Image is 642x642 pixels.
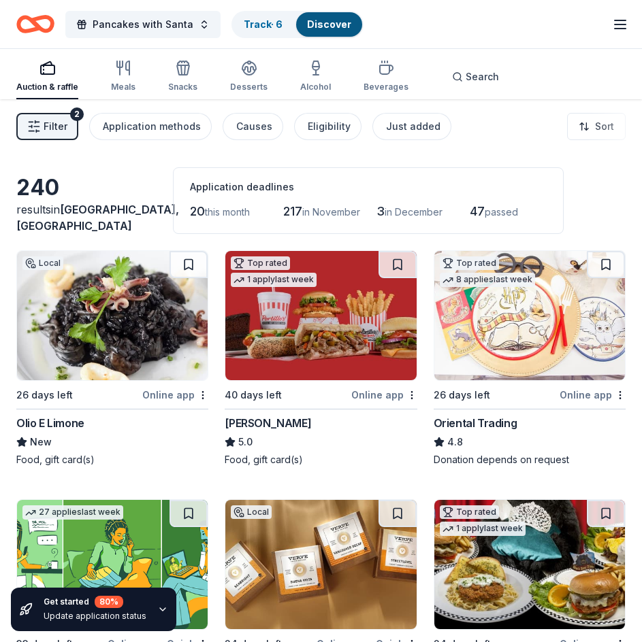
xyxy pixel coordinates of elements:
[44,118,67,135] span: Filter
[225,250,417,467] a: Image for Portillo'sTop rated1 applylast week40 days leftOnline app[PERSON_NAME]5.0Food, gift car...
[142,386,208,403] div: Online app
[16,453,208,467] div: Food, gift card(s)
[485,206,518,218] span: passed
[434,453,626,467] div: Donation depends on request
[16,82,78,92] div: Auction & raffle
[351,386,417,403] div: Online app
[440,273,535,287] div: 8 applies last week
[470,204,485,218] span: 47
[307,18,351,30] a: Discover
[231,273,317,287] div: 1 apply last week
[434,415,517,431] div: Oriental Trading
[441,63,510,90] button: Search
[16,203,179,233] span: [GEOGRAPHIC_DATA], [GEOGRAPHIC_DATA]
[560,386,626,403] div: Online app
[111,54,135,99] button: Meals
[300,82,331,92] div: Alcohol
[230,54,268,99] button: Desserts
[372,113,451,140] button: Just added
[466,69,499,85] span: Search
[168,82,197,92] div: Snacks
[16,174,157,201] div: 240
[70,107,84,121] div: 2
[22,256,63,270] div: Local
[231,11,364,38] button: Track· 6Discover
[103,118,201,135] div: Application methods
[205,206,250,218] span: this month
[16,8,54,40] a: Home
[225,251,416,380] img: Image for Portillo's
[434,250,626,467] a: Image for Oriental TradingTop rated8 applieslast week26 days leftOnline appOriental Trading4.8Don...
[225,500,416,629] img: Image for Verve Coffee Roasters
[16,201,157,234] div: results
[93,16,193,33] span: Pancakes with Santa
[190,179,547,195] div: Application deadlines
[30,434,52,450] span: New
[17,500,208,629] img: Image for BetterHelp Social Impact
[386,118,440,135] div: Just added
[16,203,179,233] span: in
[308,118,351,135] div: Eligibility
[89,113,212,140] button: Application methods
[294,113,362,140] button: Eligibility
[238,434,253,450] span: 5.0
[190,204,205,218] span: 20
[16,113,78,140] button: Filter2
[225,415,311,431] div: [PERSON_NAME]
[231,256,290,270] div: Top rated
[44,596,146,608] div: Get started
[16,387,73,403] div: 26 days left
[225,387,282,403] div: 40 days left
[17,251,208,380] img: Image for Olio E Limone
[302,206,360,218] span: in November
[244,18,283,30] a: Track· 6
[440,256,499,270] div: Top rated
[434,387,490,403] div: 26 days left
[65,11,221,38] button: Pancakes with Santa
[231,505,272,519] div: Local
[385,206,443,218] span: in December
[111,82,135,92] div: Meals
[440,505,499,519] div: Top rated
[364,54,408,99] button: Beverages
[230,82,268,92] div: Desserts
[567,113,626,140] button: Sort
[95,596,123,608] div: 80 %
[168,54,197,99] button: Snacks
[236,118,272,135] div: Causes
[223,113,283,140] button: Causes
[283,204,302,218] span: 217
[300,54,331,99] button: Alcohol
[364,82,408,92] div: Beverages
[440,522,526,536] div: 1 apply last week
[22,505,123,520] div: 27 applies last week
[16,250,208,467] a: Image for Olio E LimoneLocal26 days leftOnline appOlio E LimoneNewFood, gift card(s)
[434,251,625,380] img: Image for Oriental Trading
[44,611,146,622] div: Update application status
[595,118,614,135] span: Sort
[16,54,78,99] button: Auction & raffle
[225,453,417,467] div: Food, gift card(s)
[447,434,463,450] span: 4.8
[376,204,385,218] span: 3
[434,500,625,629] img: Image for Black Bear Diner
[16,415,84,431] div: Olio E Limone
